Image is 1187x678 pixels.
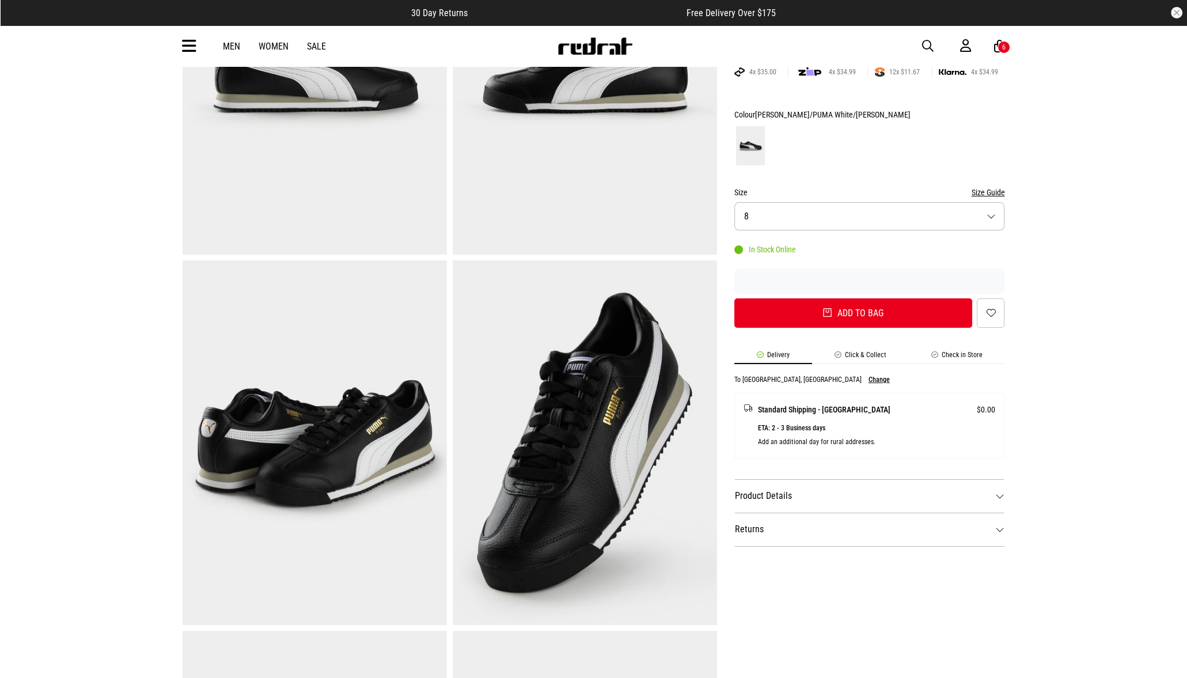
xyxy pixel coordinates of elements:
[994,40,1005,52] a: 6
[758,403,890,416] span: Standard Shipping - [GEOGRAPHIC_DATA]
[939,69,966,75] img: KLARNA
[453,260,717,625] img: Puma Roma 24 Standard Shoes in Multi
[885,67,924,77] span: 12x $11.67
[411,7,468,18] span: 30 Day Returns
[744,211,749,222] span: 8
[812,351,909,364] li: Click & Collect
[9,5,44,39] button: Open LiveChat chat widget
[1002,43,1006,51] div: 6
[223,41,240,52] a: Men
[734,479,1005,513] dt: Product Details
[557,37,633,55] img: Redrat logo
[745,67,781,77] span: 4x $35.00
[758,421,995,449] p: ETA: 2 - 3 Business days Add an additional day for rural addresses.
[909,351,1005,364] li: Check in Store
[734,376,862,384] p: To [GEOGRAPHIC_DATA], [GEOGRAPHIC_DATA]
[734,67,745,77] img: AFTERPAY
[491,7,663,18] iframe: Customer reviews powered by Trustpilot
[824,67,860,77] span: 4x $34.99
[966,67,1003,77] span: 4x $34.99
[734,351,812,364] li: Delivery
[734,275,1005,287] iframe: Customer reviews powered by Trustpilot
[259,41,289,52] a: Women
[734,513,1005,546] dt: Returns
[976,403,995,416] span: $0.00
[736,126,765,165] img: PUMA Black/PUMA White/Smokey Gray
[798,66,821,78] img: zip
[755,110,911,119] span: [PERSON_NAME]/PUMA White/[PERSON_NAME]
[971,185,1004,199] button: Size Guide
[183,260,447,625] img: Puma Roma 24 Standard Shoes in Multi
[307,41,326,52] a: Sale
[687,7,776,18] span: Free Delivery Over $175
[734,298,973,328] button: Add to bag
[734,185,1005,199] div: Size
[869,376,890,384] button: Change
[734,202,1005,230] button: 8
[734,245,796,254] div: In Stock Online
[875,67,885,77] img: SPLITPAY
[734,108,1005,122] div: Colour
